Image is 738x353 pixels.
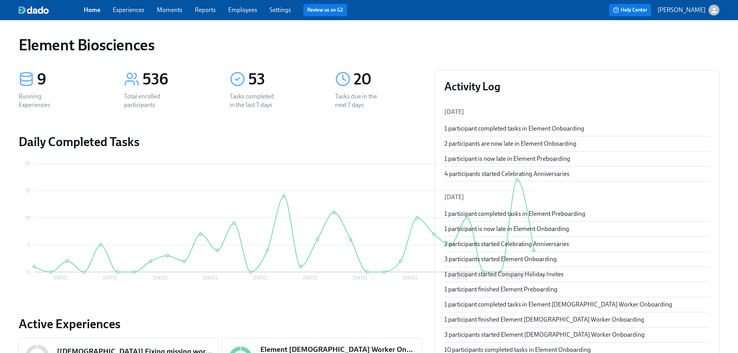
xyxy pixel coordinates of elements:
div: Running Experiences [19,92,68,109]
tspan: [DATE] [153,275,167,281]
span: [DATE] [444,108,464,115]
div: 1 participant is now late in Element Onboarding [444,225,710,233]
a: Employees [228,6,257,14]
div: 2 participants are now late in Element Onboarding [444,139,710,148]
div: 3 participants started Element [DEMOGRAPHIC_DATA] Worker Onboarding [444,331,710,339]
div: 1 participant is now late in Element Preboarding [444,155,710,163]
div: 20 [354,70,422,89]
p: [PERSON_NAME] [657,6,705,14]
a: Active Experiences [19,316,422,332]
div: 1 participant completed tasks in Element [DEMOGRAPHIC_DATA] Worker Onboarding [444,300,710,309]
tspan: 0 [27,269,30,275]
a: Reports [195,6,216,14]
h1: Element Biosciences [19,36,155,54]
div: 1 participant finished Element [DEMOGRAPHIC_DATA] Worker Onboarding [444,315,710,324]
tspan: 20 [25,161,30,166]
tspan: 15 [26,188,30,193]
div: 9 [37,70,105,89]
div: 536 [143,70,211,89]
button: Review us on G2 [303,4,347,16]
div: Tasks completed in the last 7 days [230,92,279,109]
tspan: [DATE] [353,275,367,281]
span: Help Center [613,6,647,14]
a: Settings [270,6,291,14]
div: 3 participants started Element Onboarding [444,255,710,263]
div: 1 participant completed tasks in Element Onboarding [444,124,710,133]
div: 1 participant finished Element Preboarding [444,285,710,294]
a: Review us on G2 [307,6,343,14]
tspan: [DATE] [403,275,417,281]
tspan: [DATE] [203,275,217,281]
a: Experiences [113,6,145,14]
a: Home [84,6,100,14]
tspan: [DATE] [103,275,117,281]
div: 53 [248,70,317,89]
div: 4 participants started Celebrating Anniversaries [444,170,710,178]
a: Moments [157,6,182,14]
div: Total enrolled participants [124,92,174,109]
tspan: [DATE] [53,275,67,281]
button: Help Center [609,4,651,16]
img: dado [19,6,49,14]
div: Tasks due in the next 7 days [335,92,385,109]
button: [PERSON_NAME] [657,5,719,15]
div: 1 participant completed tasks in Element Preboarding [444,210,710,218]
tspan: [DATE] [253,275,267,281]
h2: Daily Completed Tasks [19,134,422,150]
li: [DATE] [444,188,710,207]
a: dado [19,6,84,14]
div: 1 participant started Company Holiday Invites [444,270,710,279]
div: 2 participants started Celebrating Anniversaries [444,240,710,248]
tspan: 10 [25,215,30,220]
tspan: [DATE] [303,275,317,281]
tspan: 5 [28,242,30,248]
h3: Activity Log [444,79,710,93]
